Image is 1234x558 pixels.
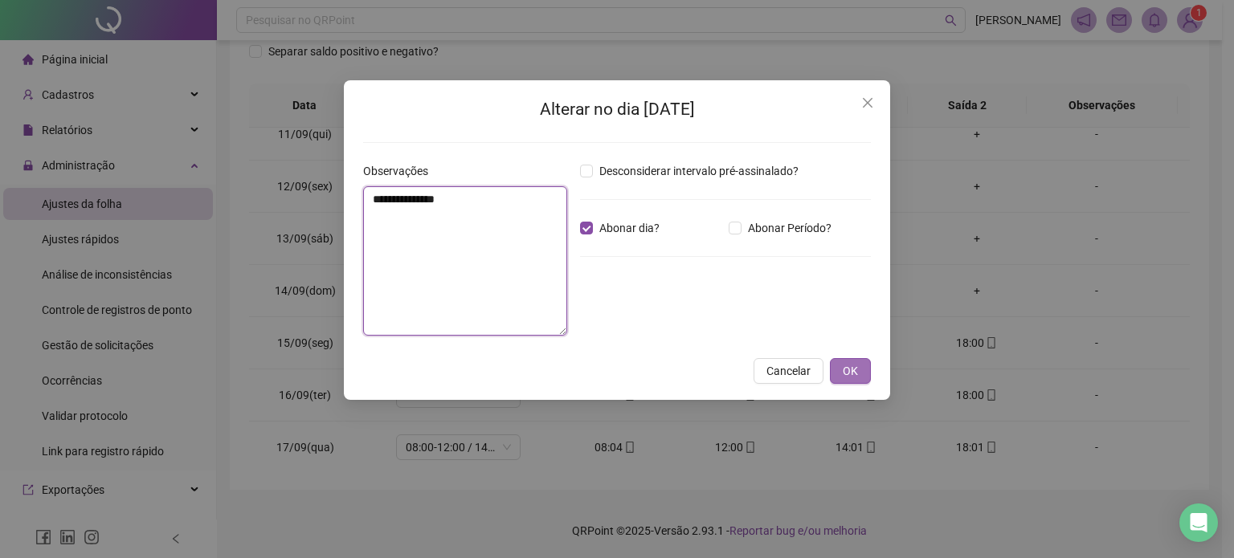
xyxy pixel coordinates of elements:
[830,358,871,384] button: OK
[363,96,871,123] h2: Alterar no dia [DATE]
[1179,503,1218,542] div: Open Intercom Messenger
[593,162,805,180] span: Desconsiderar intervalo pré-assinalado?
[593,219,666,237] span: Abonar dia?
[363,162,439,180] label: Observações
[843,362,858,380] span: OK
[861,96,874,109] span: close
[742,219,838,237] span: Abonar Período?
[766,362,811,380] span: Cancelar
[754,358,823,384] button: Cancelar
[855,90,881,116] button: Close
